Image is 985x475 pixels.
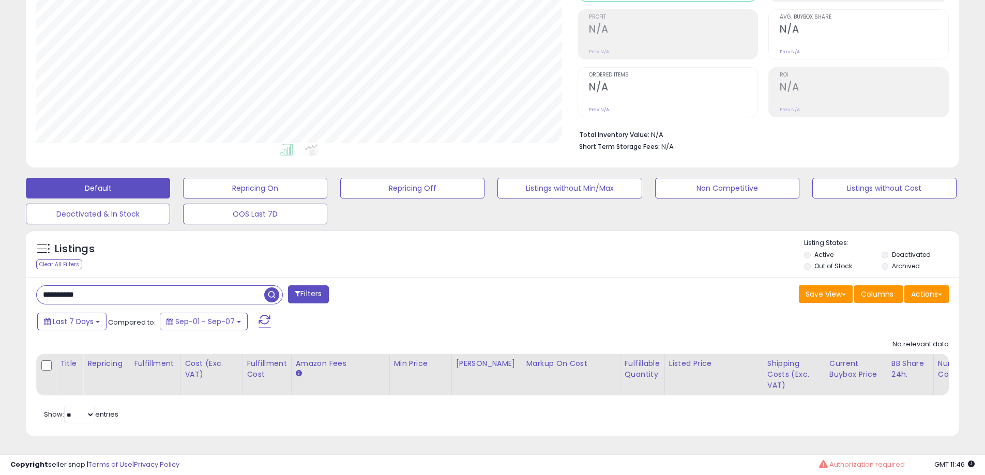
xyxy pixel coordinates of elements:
[669,358,759,369] div: Listed Price
[26,178,170,198] button: Default
[44,409,118,419] span: Show: entries
[829,358,883,380] div: Current Buybox Price
[780,14,948,20] span: Avg. Buybox Share
[296,358,385,369] div: Amazon Fees
[938,358,976,380] div: Num of Comp.
[799,285,853,303] button: Save View
[185,358,238,380] div: Cost (Exc. VAT)
[780,23,948,37] h2: N/A
[175,316,235,327] span: Sep-01 - Sep-07
[37,313,107,330] button: Last 7 Days
[288,285,328,303] button: Filters
[589,106,609,113] small: Prev: N/A
[108,317,156,327] span: Compared to:
[394,358,447,369] div: Min Price
[579,128,941,140] li: N/A
[522,354,620,395] th: The percentage added to the cost of goods (COGS) that forms the calculator for Min & Max prices.
[247,358,287,380] div: Fulfillment Cost
[589,23,757,37] h2: N/A
[780,49,800,55] small: Prev: N/A
[10,459,48,469] strong: Copyright
[904,285,949,303] button: Actions
[53,316,94,327] span: Last 7 Days
[589,14,757,20] span: Profit
[861,289,893,299] span: Columns
[814,262,852,270] label: Out of Stock
[88,459,132,469] a: Terms of Use
[767,358,821,391] div: Shipping Costs (Exc. VAT)
[55,242,95,256] h5: Listings
[814,250,834,259] label: Active
[579,130,649,139] b: Total Inventory Value:
[134,358,176,369] div: Fulfillment
[183,178,327,198] button: Repricing On
[829,459,905,469] span: Authorization required
[589,81,757,95] h2: N/A
[456,358,518,369] div: [PERSON_NAME]
[526,358,616,369] div: Markup on Cost
[780,106,800,113] small: Prev: N/A
[589,72,757,78] span: Ordered Items
[780,81,948,95] h2: N/A
[892,250,931,259] label: Deactivated
[160,313,248,330] button: Sep-01 - Sep-07
[892,340,949,349] div: No relevant data
[812,178,957,198] button: Listings without Cost
[891,358,929,380] div: BB Share 24h.
[625,358,660,380] div: Fulfillable Quantity
[804,238,959,248] p: Listing States:
[36,259,82,269] div: Clear All Filters
[296,369,302,378] small: Amazon Fees.
[579,142,660,151] b: Short Term Storage Fees:
[661,142,674,151] span: N/A
[854,285,903,303] button: Columns
[60,358,79,369] div: Title
[892,262,920,270] label: Archived
[183,204,327,224] button: OOS Last 7D
[87,358,125,369] div: Repricing
[589,49,609,55] small: Prev: N/A
[26,204,170,224] button: Deactivated & In Stock
[134,459,179,469] a: Privacy Policy
[934,459,975,469] span: 2025-09-16 11:46 GMT
[340,178,484,198] button: Repricing Off
[497,178,642,198] button: Listings without Min/Max
[10,460,179,470] div: seller snap | |
[655,178,799,198] button: Non Competitive
[780,72,948,78] span: ROI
